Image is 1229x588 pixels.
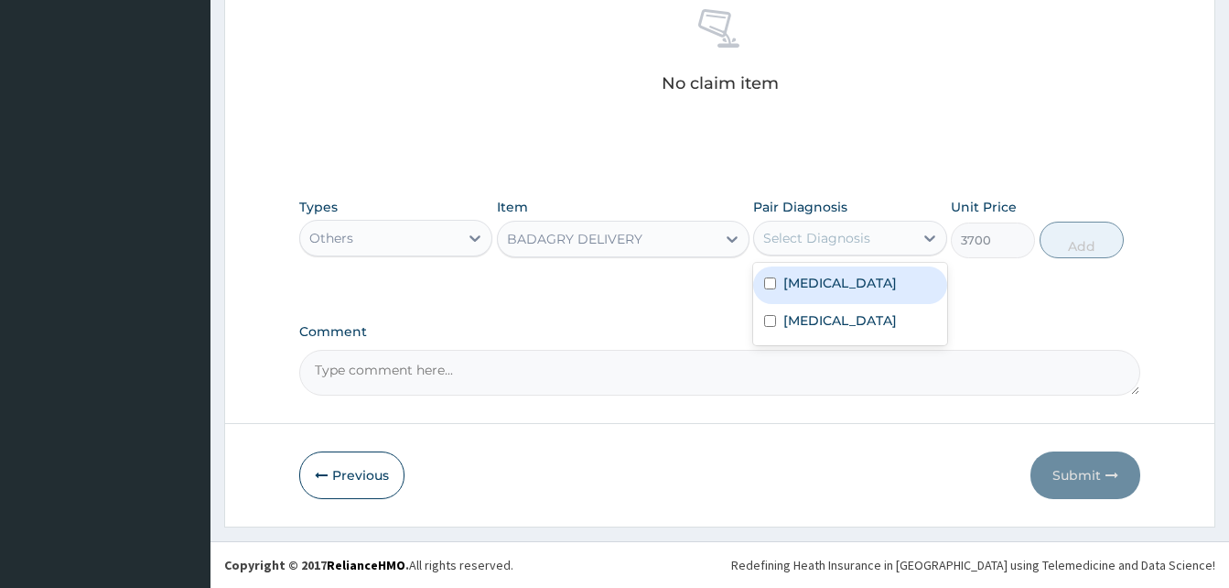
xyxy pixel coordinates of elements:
[210,541,1229,588] footer: All rights reserved.
[662,74,779,93] p: No claim item
[1040,222,1124,258] button: Add
[507,230,642,248] div: BADAGRY DELIVERY
[299,324,1140,340] label: Comment
[299,452,404,499] button: Previous
[783,274,897,292] label: [MEDICAL_DATA]
[1030,452,1140,499] button: Submit
[327,557,405,573] a: RelianceHMO
[309,229,353,247] div: Others
[299,200,338,215] label: Types
[497,198,528,216] label: Item
[763,229,870,247] div: Select Diagnosis
[224,557,409,573] strong: Copyright © 2017 .
[951,198,1017,216] label: Unit Price
[753,198,847,216] label: Pair Diagnosis
[731,556,1215,574] div: Redefining Heath Insurance in [GEOGRAPHIC_DATA] using Telemedicine and Data Science!
[783,311,897,330] label: [MEDICAL_DATA]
